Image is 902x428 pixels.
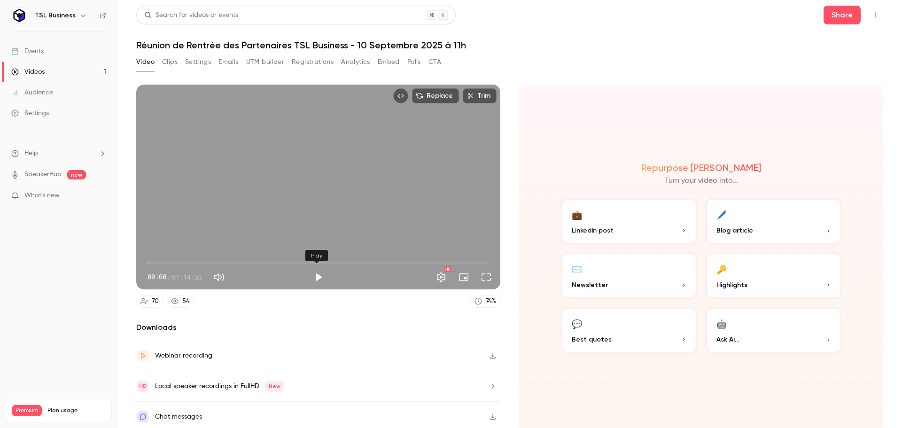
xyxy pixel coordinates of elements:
a: 74% [470,295,500,308]
button: Mute [210,268,228,287]
div: Audience [11,88,53,97]
button: Trim [463,88,497,103]
button: 💼LinkedIn post [560,198,698,245]
span: 00:00 [148,272,166,282]
div: HD [444,266,451,272]
div: 74 % [486,296,496,306]
div: Play [305,250,328,261]
span: What's new [24,191,60,201]
div: Chat messages [155,411,202,422]
div: Webinar recording [155,350,212,361]
div: 70 [152,296,159,306]
button: CTA [428,54,441,70]
span: Highlights [716,280,747,290]
a: SpeakerHub [24,170,62,179]
span: Ask Ai... [716,335,739,344]
button: Settings [432,268,451,287]
button: Polls [407,54,421,70]
div: 💼 [572,207,582,222]
div: 💬 [572,316,582,331]
button: 🔑Highlights [705,252,842,299]
a: 54 [167,295,194,308]
span: Help [24,148,38,158]
button: UTM builder [246,54,284,70]
div: Settings [11,109,49,118]
div: 🤖 [716,316,727,331]
button: Emails [218,54,238,70]
span: Blog article [716,226,753,235]
span: LinkedIn post [572,226,614,235]
span: Premium [12,405,42,416]
div: Search for videos or events [144,10,238,20]
a: 70 [136,295,163,308]
button: Replace [412,88,459,103]
img: TSL Business [12,8,27,23]
span: / [167,272,171,282]
button: 🖊️Blog article [705,198,842,245]
span: Newsletter [572,280,608,290]
button: Embed [378,54,400,70]
iframe: Noticeable Trigger [95,192,106,200]
div: 🖊️ [716,207,727,222]
button: ✉️Newsletter [560,252,698,299]
div: Events [11,47,44,56]
button: Top Bar Actions [868,8,883,23]
button: Embed video [393,88,408,103]
button: Analytics [341,54,370,70]
span: Plan usage [47,407,106,414]
button: 🤖Ask Ai... [705,307,842,354]
h2: Downloads [136,322,500,333]
span: Best quotes [572,335,612,344]
button: Share [824,6,861,24]
div: 🔑 [716,262,727,276]
button: 💬Best quotes [560,307,698,354]
h6: TSL Business [35,11,76,20]
button: Play [309,268,328,287]
div: 54 [182,296,190,306]
span: New [265,381,284,392]
button: Clips [162,54,178,70]
div: Local speaker recordings in FullHD [155,381,284,392]
button: Registrations [292,54,334,70]
div: 00:00 [148,272,202,282]
li: help-dropdown-opener [11,148,106,158]
button: Turn on miniplayer [454,268,473,287]
span: new [67,170,86,179]
div: ✉️ [572,262,582,276]
span: 01:14:33 [172,272,202,282]
button: Video [136,54,155,70]
button: Full screen [477,268,496,287]
button: Settings [185,54,211,70]
h1: Réunion de Rentrée des Partenaires TSL Business - 10 Septembre 2025 à 11h [136,39,883,51]
h2: Repurpose [PERSON_NAME] [641,162,761,173]
div: Videos [11,67,45,77]
p: Turn your video into... [665,175,738,187]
